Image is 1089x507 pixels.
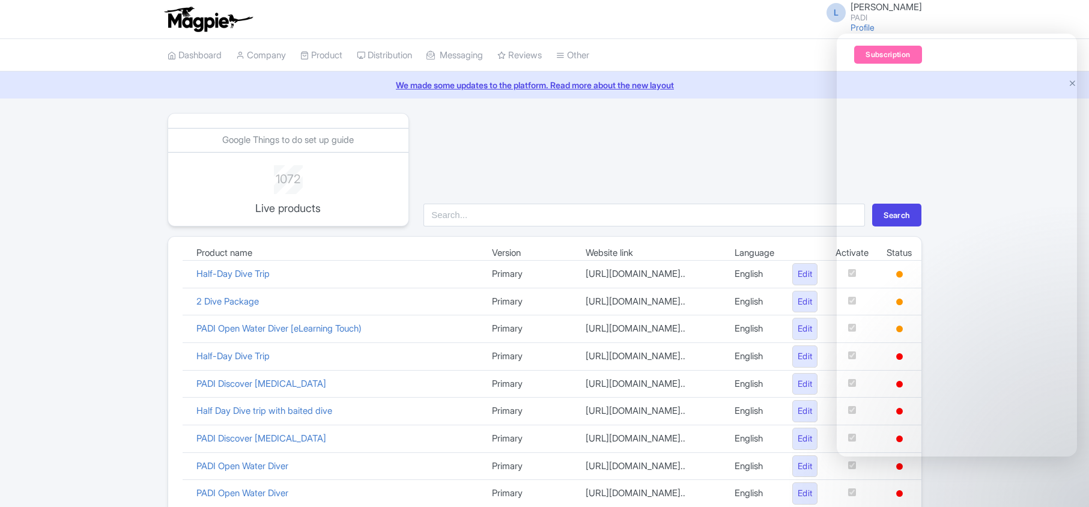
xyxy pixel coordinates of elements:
[726,288,783,315] td: English
[851,14,922,22] small: PADI
[162,6,255,32] img: logo-ab69f6fb50320c5b225c76a69d11143b.png
[726,425,783,452] td: English
[196,487,288,499] a: PADI Open Water Diver
[483,370,577,398] td: Primary
[426,39,483,72] a: Messaging
[483,480,577,507] td: Primary
[239,165,338,188] div: 1072
[577,315,726,343] td: [URL][DOMAIN_NAME]..
[300,39,342,72] a: Product
[792,345,818,368] a: Edit
[577,452,726,480] td: [URL][DOMAIN_NAME]..
[196,350,270,362] a: Half-Day Dive Trip
[827,246,878,261] td: Activate
[168,39,222,72] a: Dashboard
[483,261,577,288] td: Primary
[726,246,783,261] td: Language
[497,39,542,72] a: Reviews
[851,1,922,13] span: [PERSON_NAME]
[726,342,783,370] td: English
[196,323,362,334] a: PADI Open Water Diver [eLearning Touch)
[577,342,726,370] td: [URL][DOMAIN_NAME]..
[7,79,1082,91] a: We made some updates to the platform. Read more about the new layout
[423,204,865,226] input: Search...
[827,3,846,22] span: L
[357,39,412,72] a: Distribution
[577,425,726,452] td: [URL][DOMAIN_NAME]..
[792,263,818,285] a: Edit
[483,398,577,425] td: Primary
[196,296,259,307] a: 2 Dive Package
[236,39,286,72] a: Company
[222,134,354,145] a: Google Things to do set up guide
[577,261,726,288] td: [URL][DOMAIN_NAME]..
[726,398,783,425] td: English
[1048,466,1077,495] iframe: Intercom live chat
[187,246,483,261] td: Product name
[196,433,326,444] a: PADI Discover [MEDICAL_DATA]
[577,480,726,507] td: [URL][DOMAIN_NAME]..
[483,288,577,315] td: Primary
[851,22,875,32] a: Profile
[792,318,818,340] a: Edit
[726,480,783,507] td: English
[792,482,818,505] a: Edit
[483,315,577,343] td: Primary
[483,452,577,480] td: Primary
[819,2,922,22] a: L [PERSON_NAME] PADI
[577,246,726,261] td: Website link
[196,378,326,389] a: PADI Discover [MEDICAL_DATA]
[792,455,818,478] a: Edit
[577,398,726,425] td: [URL][DOMAIN_NAME]..
[726,261,783,288] td: English
[483,342,577,370] td: Primary
[726,452,783,480] td: English
[792,373,818,395] a: Edit
[577,288,726,315] td: [URL][DOMAIN_NAME]..
[792,400,818,422] a: Edit
[792,428,818,450] a: Edit
[483,246,577,261] td: Version
[726,370,783,398] td: English
[726,315,783,343] td: English
[196,268,270,279] a: Half-Day Dive Trip
[239,200,338,216] p: Live products
[196,460,288,472] a: PADI Open Water Diver
[483,425,577,452] td: Primary
[792,291,818,313] a: Edit
[196,405,332,416] a: Half Day Dive trip with baited dive
[556,39,589,72] a: Other
[577,370,726,398] td: [URL][DOMAIN_NAME]..
[837,34,1077,457] iframe: Intercom live chat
